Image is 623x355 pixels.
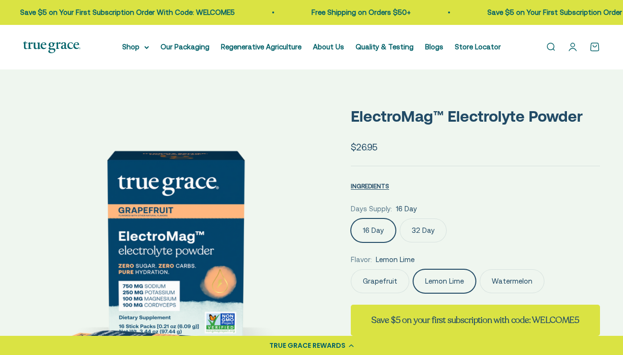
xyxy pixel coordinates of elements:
[221,43,301,51] a: Regenerative Agriculture
[425,43,443,51] a: Blogs
[351,183,389,190] span: INGREDIENTS
[351,180,389,192] button: INGREDIENTS
[161,43,209,51] a: Our Packaging
[351,203,392,215] legend: Days Supply:
[455,43,501,51] a: Store Locator
[371,314,579,326] strong: Save $5 on your first subscription with code: WELCOME5
[356,43,414,51] a: Quality & Testing
[122,41,149,53] summary: Shop
[351,104,600,128] p: ElectroMag™ Electrolyte Powder
[396,203,417,215] span: 16 Day
[269,341,346,351] div: TRUE GRACE REWARDS
[351,254,372,265] legend: Flavor:
[311,8,411,16] a: Free Shipping on Orders $50+
[376,254,415,265] span: Lemon Lime
[20,7,235,18] p: Save $5 on Your First Subscription Order With Code: WELCOME5
[313,43,344,51] a: About Us
[351,140,378,154] sale-price: $26.95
